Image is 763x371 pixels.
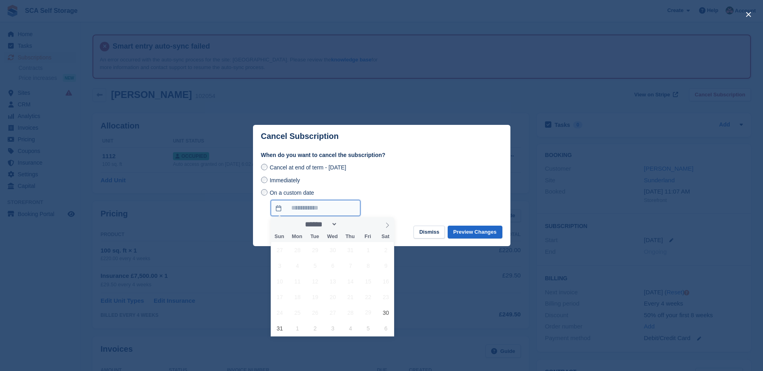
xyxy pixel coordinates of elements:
[302,220,337,228] select: Month
[272,273,288,289] span: August 10, 2025
[271,200,360,216] input: On a custom date
[742,8,755,21] button: close
[325,289,341,305] span: August 20, 2025
[290,258,305,273] span: August 4, 2025
[269,164,346,171] span: Cancel at end of term - [DATE]
[271,234,288,239] span: Sun
[307,320,323,336] span: September 2, 2025
[290,289,305,305] span: August 18, 2025
[343,305,358,320] span: August 28, 2025
[272,289,288,305] span: August 17, 2025
[378,258,394,273] span: August 9, 2025
[261,132,339,141] p: Cancel Subscription
[360,258,376,273] span: August 8, 2025
[341,234,359,239] span: Thu
[360,305,376,320] span: August 29, 2025
[343,273,358,289] span: August 14, 2025
[360,273,376,289] span: August 15, 2025
[323,234,341,239] span: Wed
[378,273,394,289] span: August 16, 2025
[272,305,288,320] span: August 24, 2025
[325,258,341,273] span: August 6, 2025
[325,273,341,289] span: August 13, 2025
[343,242,358,258] span: July 31, 2025
[261,177,267,183] input: Immediately
[307,273,323,289] span: August 12, 2025
[307,242,323,258] span: July 29, 2025
[325,242,341,258] span: July 30, 2025
[376,234,394,239] span: Sat
[261,189,267,196] input: On a custom date
[307,258,323,273] span: August 5, 2025
[307,305,323,320] span: August 26, 2025
[448,226,502,239] button: Preview Changes
[307,289,323,305] span: August 19, 2025
[290,320,305,336] span: September 1, 2025
[378,242,394,258] span: August 2, 2025
[272,258,288,273] span: August 3, 2025
[359,234,376,239] span: Fri
[261,151,502,159] label: When do you want to cancel the subscription?
[269,177,300,183] span: Immediately
[325,320,341,336] span: September 3, 2025
[290,242,305,258] span: July 28, 2025
[360,242,376,258] span: August 1, 2025
[378,320,394,336] span: September 6, 2025
[378,305,394,320] span: August 30, 2025
[360,289,376,305] span: August 22, 2025
[343,289,358,305] span: August 21, 2025
[343,320,358,336] span: September 4, 2025
[325,305,341,320] span: August 27, 2025
[378,289,394,305] span: August 23, 2025
[272,242,288,258] span: July 27, 2025
[261,164,267,170] input: Cancel at end of term - [DATE]
[337,220,363,228] input: Year
[306,234,323,239] span: Tue
[343,258,358,273] span: August 7, 2025
[413,226,445,239] button: Dismiss
[290,273,305,289] span: August 11, 2025
[290,305,305,320] span: August 25, 2025
[269,190,314,196] span: On a custom date
[360,320,376,336] span: September 5, 2025
[288,234,306,239] span: Mon
[272,320,288,336] span: August 31, 2025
